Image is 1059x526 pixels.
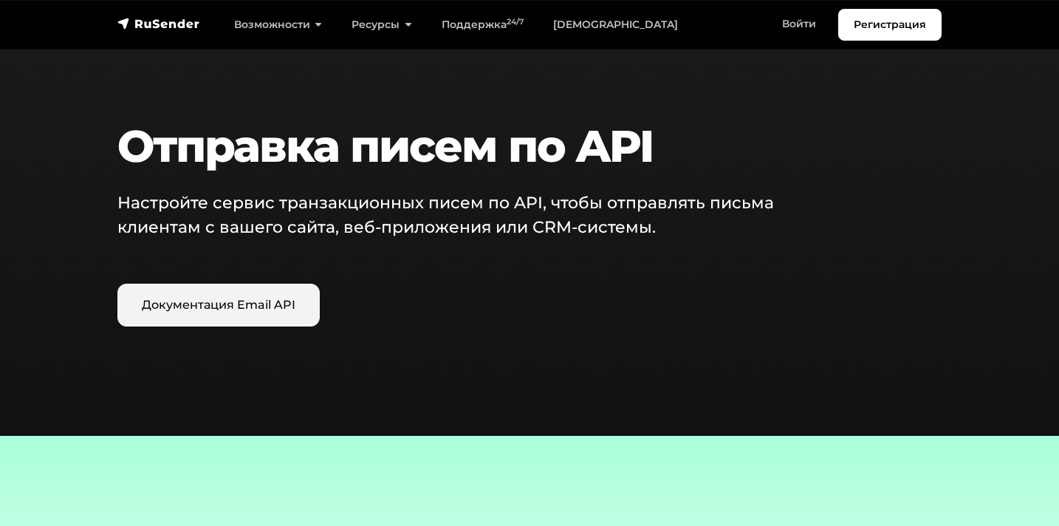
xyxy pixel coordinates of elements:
p: Настройте сервис транзакционных писем по API, чтобы отправлять письма клиентам с вашего сайта, ве... [117,191,833,239]
a: Поддержка24/7 [427,10,538,40]
sup: 24/7 [507,17,524,27]
a: Ресурсы [337,10,426,40]
a: [DEMOGRAPHIC_DATA] [538,10,693,40]
a: Возможности [219,10,337,40]
a: Документация Email API [117,284,320,327]
h2: Отправка писем по API [117,120,871,173]
a: Войти [767,9,831,39]
a: Регистрация [838,9,942,41]
img: RuSender [117,16,200,31]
